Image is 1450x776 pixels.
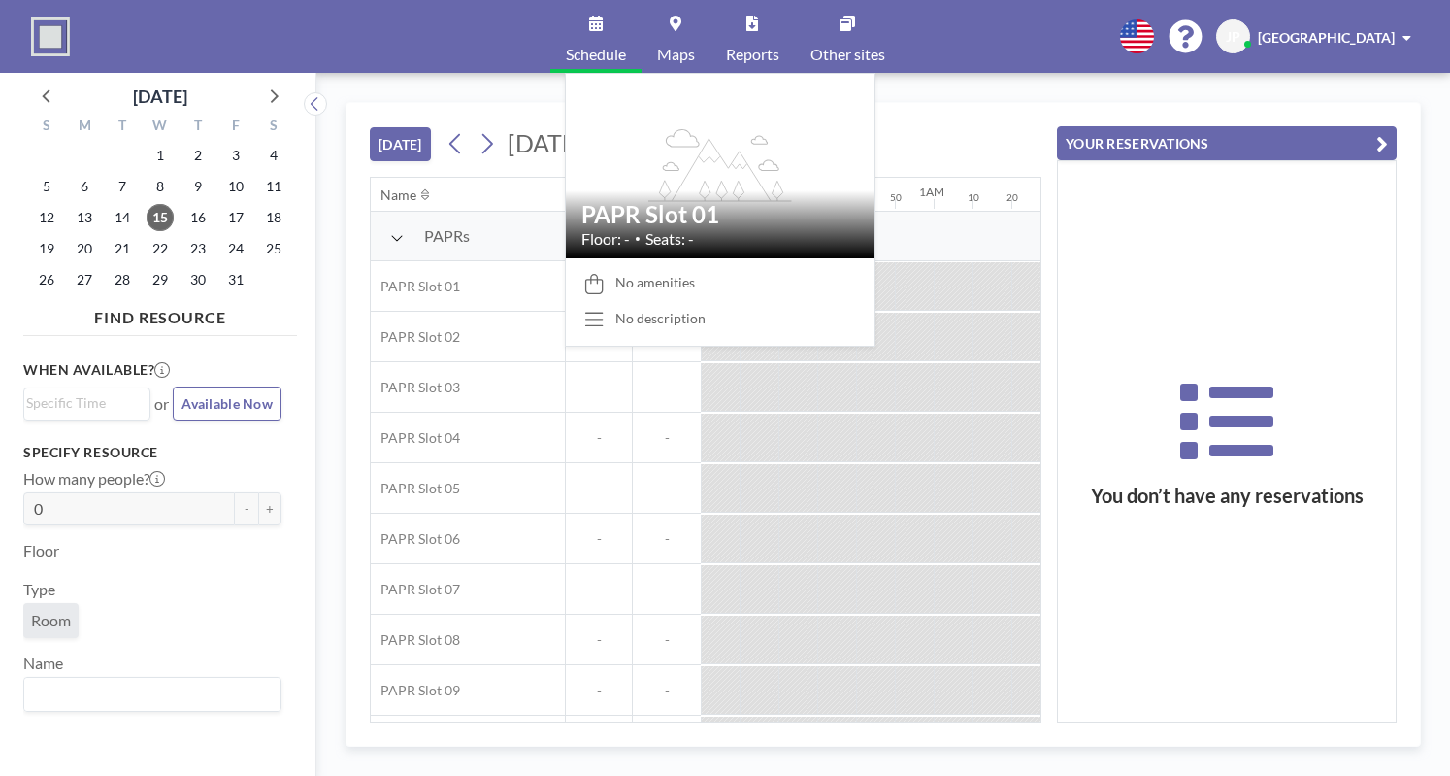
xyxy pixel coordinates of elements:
[1057,126,1397,160] button: YOUR RESERVATIONS
[26,682,270,707] input: Search for option
[147,142,174,169] span: Wednesday, October 1, 2025
[260,173,287,200] span: Saturday, October 11, 2025
[184,204,212,231] span: Thursday, October 16, 2025
[26,392,139,414] input: Search for option
[28,115,66,140] div: S
[109,173,136,200] span: Tuesday, October 7, 2025
[371,480,460,497] span: PAPR Slot 05
[24,388,149,418] div: Search for option
[566,682,632,699] span: -
[657,47,695,62] span: Maps
[24,678,280,711] div: Search for option
[33,204,60,231] span: Sunday, October 12, 2025
[222,235,249,262] span: Friday, October 24, 2025
[380,186,416,204] div: Name
[581,200,859,229] h2: PAPR Slot 01
[581,229,630,249] span: Floor: -
[424,226,470,246] span: PAPRs
[566,631,632,649] span: -
[1258,29,1395,46] span: [GEOGRAPHIC_DATA]
[371,278,460,295] span: PAPR Slot 01
[633,581,701,598] span: -
[968,191,979,204] div: 10
[109,204,136,231] span: Tuesday, October 14, 2025
[633,682,701,699] span: -
[235,492,258,525] button: -
[566,530,632,548] span: -
[71,204,98,231] span: Monday, October 13, 2025
[615,274,695,291] span: No amenities
[645,229,694,249] span: Seats: -
[633,530,701,548] span: -
[23,469,165,489] label: How many people?
[23,300,297,327] h4: FIND RESOURCE
[147,266,174,293] span: Wednesday, October 29, 2025
[66,115,104,140] div: M
[184,142,212,169] span: Thursday, October 2, 2025
[109,266,136,293] span: Tuesday, October 28, 2025
[633,379,701,396] span: -
[133,83,187,110] div: [DATE]
[23,654,63,673] label: Name
[181,395,273,412] span: Available Now
[23,541,59,560] label: Floor
[184,173,212,200] span: Thursday, October 9, 2025
[1226,28,1240,46] span: JP
[260,235,287,262] span: Saturday, October 25, 2025
[142,115,180,140] div: W
[147,173,174,200] span: Wednesday, October 8, 2025
[216,115,254,140] div: F
[633,631,701,649] span: -
[222,142,249,169] span: Friday, October 3, 2025
[254,115,292,140] div: S
[154,394,169,414] span: or
[184,235,212,262] span: Thursday, October 23, 2025
[566,429,632,447] span: -
[31,611,71,629] span: Room
[109,235,136,262] span: Tuesday, October 21, 2025
[726,47,779,62] span: Reports
[260,204,287,231] span: Saturday, October 18, 2025
[33,173,60,200] span: Sunday, October 5, 2025
[222,173,249,200] span: Friday, October 10, 2025
[566,379,632,396] span: -
[31,17,70,56] img: organization-logo
[633,429,701,447] span: -
[633,480,701,497] span: -
[371,581,460,598] span: PAPR Slot 07
[23,444,281,461] h3: Specify resource
[147,204,174,231] span: Wednesday, October 15, 2025
[33,266,60,293] span: Sunday, October 26, 2025
[371,379,460,396] span: PAPR Slot 03
[371,328,460,346] span: PAPR Slot 02
[371,682,460,699] span: PAPR Slot 09
[104,115,142,140] div: T
[615,310,706,327] div: No description
[179,115,216,140] div: T
[566,581,632,598] span: -
[260,142,287,169] span: Saturday, October 4, 2025
[71,235,98,262] span: Monday, October 20, 2025
[371,530,460,548] span: PAPR Slot 06
[508,128,584,157] span: [DATE]
[1006,191,1018,204] div: 20
[890,191,902,204] div: 50
[23,580,55,599] label: Type
[635,232,641,245] span: •
[222,266,249,293] span: Friday, October 31, 2025
[71,173,98,200] span: Monday, October 6, 2025
[33,235,60,262] span: Sunday, October 19, 2025
[566,480,632,497] span: -
[147,235,174,262] span: Wednesday, October 22, 2025
[919,185,944,199] div: 1AM
[222,204,249,231] span: Friday, October 17, 2025
[371,429,460,447] span: PAPR Slot 04
[258,492,281,525] button: +
[566,47,626,62] span: Schedule
[71,266,98,293] span: Monday, October 27, 2025
[810,47,885,62] span: Other sites
[1058,484,1396,508] h3: You don’t have any reservations
[173,387,281,421] button: Available Now
[371,631,460,649] span: PAPR Slot 08
[370,127,431,161] button: [DATE]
